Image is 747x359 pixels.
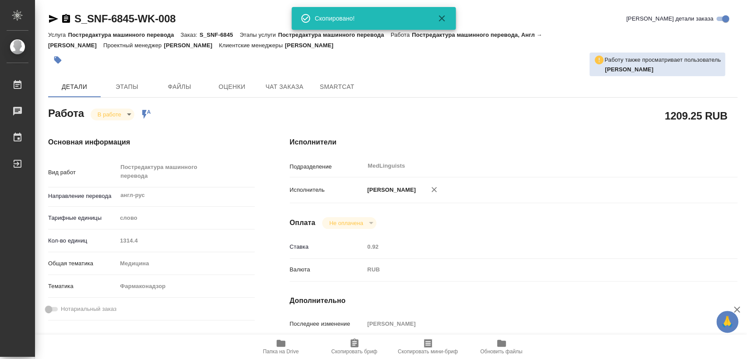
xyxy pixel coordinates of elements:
div: В работе [91,109,134,120]
p: Постредактура машинного перевода [278,32,390,38]
span: Нотариальный заказ [61,305,116,313]
p: Этапы услуги [240,32,278,38]
p: Услуга [48,32,68,38]
span: Чат заказа [263,81,305,92]
button: 🙏 [716,311,738,333]
span: [PERSON_NAME] детали заказа [626,14,713,23]
button: Скопировать ссылку для ЯМессенджера [48,14,59,24]
p: Направление перевода [48,192,117,201]
span: Обновить файлы [480,348,523,355]
p: [PERSON_NAME] [164,42,219,49]
input: Пустое поле [364,317,700,330]
button: Скопировать мини-бриф [391,334,465,359]
input: Пустое поле [364,240,700,253]
div: RUB [364,262,700,277]
button: В работе [95,111,124,118]
button: Удалить исполнителя [424,180,444,199]
div: Скопировано! [315,14,424,23]
p: Общая тематика [48,259,117,268]
h4: Дополнительно [290,296,737,306]
p: [PERSON_NAME] [285,42,340,49]
div: слово [117,211,254,225]
h4: Исполнители [290,137,737,148]
p: Кол-во единиц [48,236,117,245]
h4: Основная информация [48,137,255,148]
div: Фармаконадзор [117,279,254,294]
span: Детали [53,81,95,92]
p: Тарифные единицы [48,214,117,222]
p: Подразделение [290,162,365,171]
p: Работу также просматривает пользователь [604,56,721,64]
span: Этапы [106,81,148,92]
p: Вид работ [48,168,117,177]
span: Скопировать мини-бриф [398,348,458,355]
p: Работа [390,32,412,38]
span: 🙏 [720,313,735,331]
p: Клиентские менеджеры [219,42,285,49]
span: SmartCat [316,81,358,92]
h2: Работа [48,105,84,120]
p: Ставка [290,243,365,251]
p: Постредактура машинного перевода [68,32,180,38]
button: Скопировать бриф [318,334,391,359]
button: Закрыть [431,13,452,24]
p: Последнее изменение [290,320,365,328]
p: Заказ: [181,32,200,38]
p: [PERSON_NAME] [364,186,416,194]
button: Скопировать ссылку [61,14,71,24]
span: Оценки [211,81,253,92]
button: Папка на Drive [244,334,318,359]
span: Файлы [158,81,200,92]
p: S_SNF-6845 [200,32,240,38]
p: Проектный менеджер [103,42,164,49]
b: [PERSON_NAME] [605,66,653,73]
div: В работе [322,217,376,229]
p: Горшкова Валентина [605,65,721,74]
div: Медицина [117,256,254,271]
button: Добавить тэг [48,50,67,70]
p: Исполнитель [290,186,365,194]
h2: 1209.25 RUB [665,108,727,123]
button: Обновить файлы [465,334,538,359]
a: S_SNF-6845-WK-008 [74,13,175,25]
p: Валюта [290,265,365,274]
span: Скопировать бриф [331,348,377,355]
h4: Оплата [290,218,316,228]
span: Папка на Drive [263,348,299,355]
p: Тематика [48,282,117,291]
input: Пустое поле [117,234,254,247]
button: Не оплачена [326,219,365,227]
